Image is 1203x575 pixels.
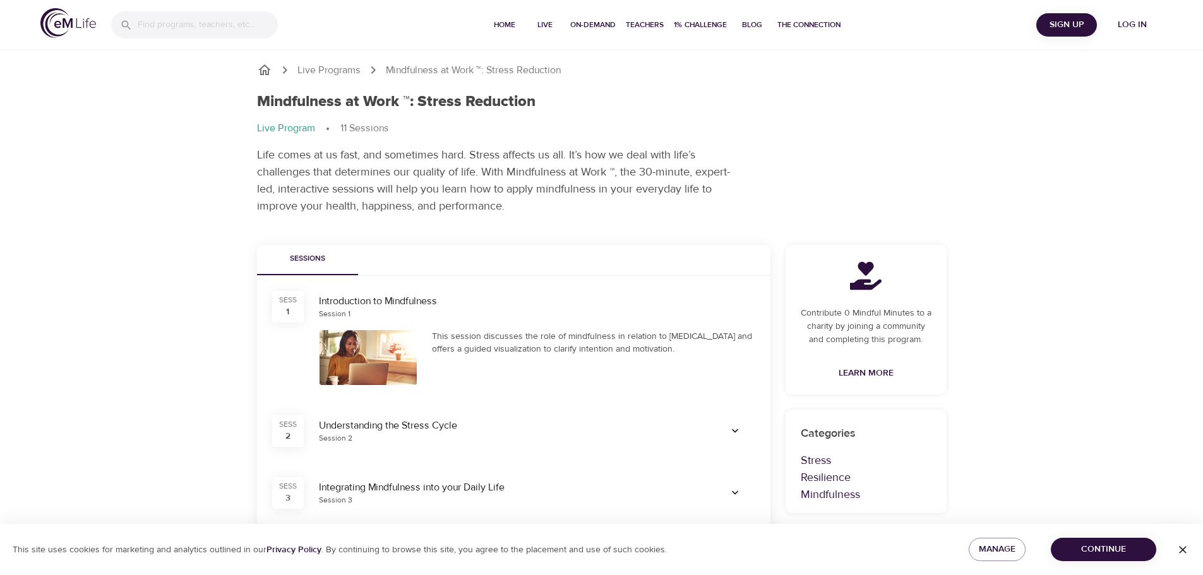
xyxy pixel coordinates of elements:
span: Blog [737,18,767,32]
nav: breadcrumb [257,62,947,78]
input: Find programs, teachers, etc... [138,11,278,39]
span: Sessions [265,252,350,266]
span: Log in [1107,17,1158,33]
div: SESS [279,295,297,305]
div: Session 1 [319,309,350,319]
div: 2 [285,430,290,442]
p: 11 Sessions [340,121,389,136]
a: Learn More [834,362,899,385]
p: Contribute 0 Mindful Minutes to a charity by joining a community and completing this program. [801,307,931,347]
div: Session 2 [319,433,352,444]
p: Resilience [801,469,931,486]
h1: Mindfulness at Work ™: Stress Reduction [257,93,536,111]
div: This session discusses the role of mindfulness in relation to [MEDICAL_DATA] and offers a guided ... [432,330,755,355]
div: SESS [279,419,297,430]
span: Learn More [839,365,894,381]
div: Understanding the Stress Cycle [319,418,700,433]
p: Mindfulness [801,486,931,503]
div: 1 [286,305,289,318]
a: Live Programs [297,63,361,78]
div: Integrating Mindfulness into your Daily Life [319,480,700,495]
div: Introduction to Mindfulness [319,294,755,309]
div: Session 3 [319,495,352,506]
span: Manage [979,542,1015,557]
span: Live [530,18,560,32]
div: SESS [279,481,297,492]
button: Sign Up [1036,13,1097,37]
div: 3 [285,492,290,504]
span: Teachers [626,18,664,32]
span: Continue [1061,542,1146,557]
p: Categories [801,425,931,442]
p: Stress [801,452,931,469]
button: Log in [1102,13,1163,37]
img: logo [40,8,96,38]
span: Sign Up [1041,17,1092,33]
span: 1% Challenge [674,18,727,32]
p: Live Program [257,121,315,136]
nav: breadcrumb [257,121,947,136]
a: Privacy Policy [266,544,321,555]
span: The Connection [777,18,841,32]
span: Home [489,18,520,32]
p: Mindfulness at Work ™: Stress Reduction [386,63,561,78]
p: Life comes at us fast, and sometimes hard. Stress affects us all. It’s how we deal with life’s ch... [257,146,731,215]
span: On-Demand [570,18,616,32]
button: Manage [969,538,1026,561]
button: Continue [1051,538,1156,561]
